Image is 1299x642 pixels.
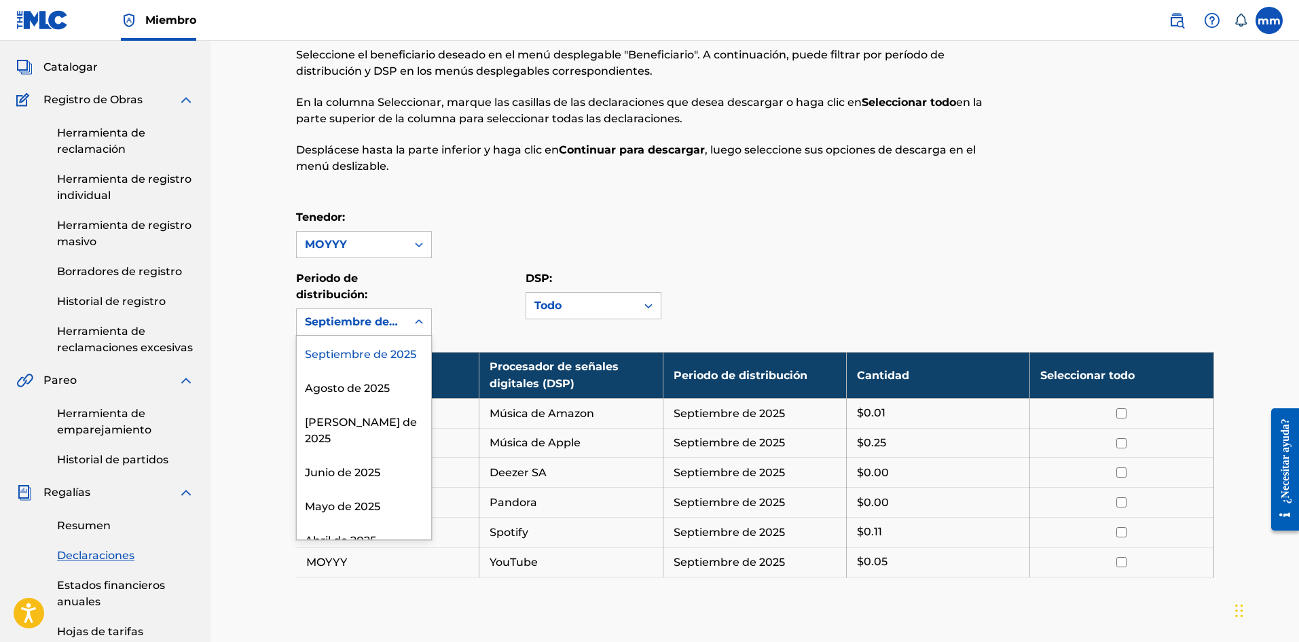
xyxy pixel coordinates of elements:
[178,372,194,389] img: expandir
[43,374,77,387] font: Pareo
[57,577,194,610] a: Estados financieros anuales
[57,323,194,356] a: Herramienta de reclamaciones excesivas
[57,453,168,466] font: Historial de partidos
[57,265,182,278] font: Borradores de registro
[1261,397,1299,542] iframe: Centro de recursos
[857,406,885,419] font: $0.01
[305,416,417,445] font: [PERSON_NAME] de 2025
[57,549,134,562] font: Declaraciones
[490,466,547,479] font: Deezer SA
[57,519,111,532] font: Resumen
[1234,14,1247,27] div: Notificaciones
[16,372,33,389] img: Pareo
[1256,7,1283,34] div: Menú de usuario
[306,556,347,569] font: MOYYY
[296,96,862,109] font: En la columna Seleccionar, marque las casillas de las declaraciones que desea descargar o haga cl...
[57,407,151,436] font: Herramienta de emparejamiento
[857,555,888,568] font: $0.05
[16,10,69,30] img: Logotipo del MLC
[145,14,196,26] font: Miembro
[43,93,143,106] font: Registro de Obras
[121,12,137,29] img: Titular de los derechos superior
[296,211,345,224] font: Tenedor:
[490,526,528,539] font: Spotify
[57,625,143,638] font: Hojas de tarifas
[857,369,909,382] font: Cantidad
[490,436,581,449] font: Música de Apple
[57,295,166,308] font: Historial de registro
[559,143,705,156] font: Continuar para descargar
[43,486,90,499] font: Regalías
[305,500,380,513] font: Mayo de 2025
[57,219,191,248] font: Herramienta de registro masivo
[16,59,98,75] a: CatalogarCatalogar
[674,526,785,539] font: Septiembre de 2025
[674,407,785,420] font: Septiembre de 2025
[857,496,889,509] font: $0.00
[674,436,785,449] font: Septiembre de 2025
[305,466,380,479] font: Junio ​​de 2025
[674,369,807,382] font: Periodo de distribución
[674,466,785,479] font: Septiembre de 2025
[305,382,390,395] font: Agosto de 2025
[296,96,983,125] font: en la parte superior de la columna para seleccionar todas las declaraciones.
[57,579,165,608] font: Estados financieros anuales
[57,624,194,640] a: Hojas de tarifas
[534,299,562,312] font: Todo
[57,126,145,156] font: Herramienta de reclamación
[490,556,538,569] font: YouTube
[57,125,194,158] a: Herramienta de reclamación
[1204,12,1220,29] img: ayuda
[490,496,537,509] font: Pandora
[1231,577,1299,642] iframe: Widget de chat
[857,525,882,538] font: $0.11
[57,518,194,534] a: Resumen
[57,452,194,468] a: Historial de partidos
[296,143,559,156] font: Desplácese hasta la parte inferior y haga clic en
[490,360,619,390] font: Procesador de señales digitales (DSP)
[57,264,194,280] a: Borradores de registro
[296,272,367,301] font: Periodo de distribución:
[296,143,976,173] font: , luego seleccione sus opciones de descarga en el menú deslizable.
[16,484,33,501] img: Regalías
[862,96,956,109] font: Seleccionar todo
[674,496,785,509] font: Septiembre de 2025
[16,59,33,75] img: Catalogar
[526,272,552,285] font: DSP:
[1199,7,1226,34] div: Ayuda
[178,92,194,108] img: expandir
[857,436,886,449] font: $0.25
[305,315,419,328] font: Septiembre de 2025
[490,407,594,420] font: Música de Amazon
[674,556,785,569] font: Septiembre de 2025
[305,348,416,361] font: Septiembre de 2025
[57,325,193,354] font: Herramienta de reclamaciones excesivas
[57,406,194,438] a: Herramienta de emparejamiento
[57,293,194,310] a: Historial de registro
[57,171,194,204] a: Herramienta de registro individual
[43,60,98,73] font: Catalogar
[1040,369,1135,382] font: Seleccionar todo
[1163,7,1190,34] a: Búsqueda pública
[16,92,34,108] img: Registro de Obras
[57,173,191,202] font: Herramienta de registro individual
[57,548,194,564] a: Declaraciones
[305,238,347,251] font: MOYYY
[57,217,194,250] a: Herramienta de registro masivo
[1235,590,1243,631] div: Arrastrar
[16,26,97,43] a: ResumenResumen
[296,48,945,77] font: Seleccione el beneficiario deseado en el menú desplegable "Beneficiario". A continuación, puede f...
[305,534,376,547] font: Abril de 2025
[1169,12,1185,29] img: buscar
[857,466,889,479] font: $0.00
[178,484,194,501] img: expandir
